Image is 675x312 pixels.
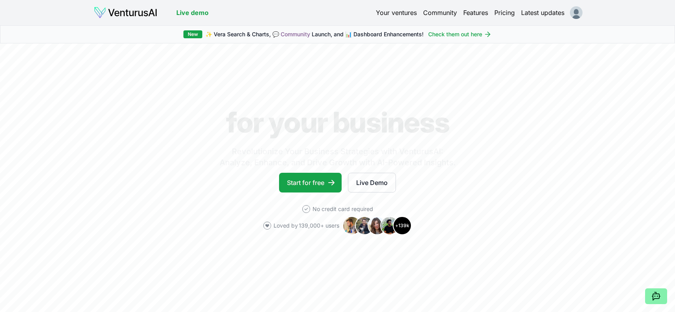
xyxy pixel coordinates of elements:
div: New [183,30,202,38]
a: Start for free [279,173,342,192]
a: Community [423,8,457,17]
a: Features [463,8,488,17]
img: default_profile_normal.png [570,6,583,19]
a: Your ventures [376,8,417,17]
img: Avatar 1 [342,216,361,235]
a: Check them out here [428,30,492,38]
span: ✨ Vera Search & Charts, 💬 Launch, and 📊 Dashboard Enhancements! [205,30,423,38]
a: Community [281,31,310,37]
img: Avatar 3 [368,216,387,235]
a: Pricing [494,8,515,17]
img: Avatar 2 [355,216,374,235]
a: Live Demo [348,173,396,192]
img: Avatar 4 [380,216,399,235]
a: Live demo [176,8,209,17]
img: logo [94,6,157,19]
a: Latest updates [521,8,564,17]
